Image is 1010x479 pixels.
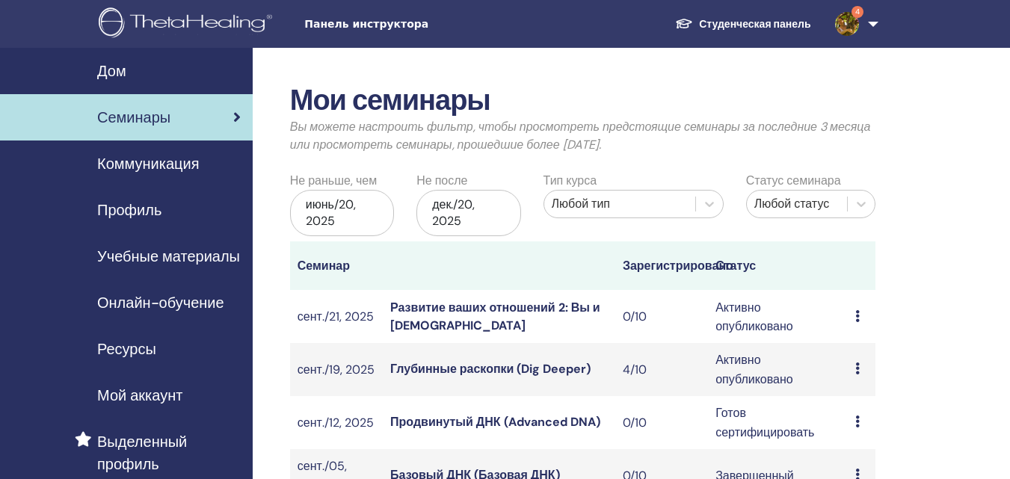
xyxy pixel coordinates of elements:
font: июнь/20, 2025 [306,197,356,229]
font: Не раньше, чем [290,173,377,188]
font: Профиль [97,200,161,220]
font: сент./21, 2025 [298,309,374,324]
font: Мой аккаунт [97,386,182,405]
font: Коммуникация [97,154,199,173]
font: Не после [416,173,467,188]
font: Активно опубликовано [715,300,793,334]
img: logo.png [99,7,277,41]
font: Статус [715,258,756,274]
font: Дом [97,61,126,81]
img: graduation-cap-white.svg [675,17,693,30]
font: 4 [855,7,860,16]
font: Статус семинара [746,173,841,188]
a: Продвинутый ДНК (Advanced DNA) [390,414,600,430]
font: Панель инструктора [304,18,428,30]
font: Любой статус [754,196,830,211]
font: Вы можете настроить фильтр, чтобы просмотреть предстоящие семинары за последние 3 месяца или прос... [290,119,871,152]
font: Учебные материалы [97,247,240,266]
img: default.jpg [835,12,859,36]
a: Развитие ваших отношений 2: Вы и [DEMOGRAPHIC_DATA] [390,300,600,333]
a: Глубинные раскопки (Dig Deeper) [390,361,591,377]
a: Студенческая панель [663,10,822,38]
font: Готов сертифицировать [715,405,814,439]
font: Тип курса [544,173,597,188]
font: 0/10 [623,415,647,430]
font: Семинары [97,108,170,127]
font: сент./12, 2025 [298,415,374,430]
font: Студенческая панель [699,17,810,31]
font: Зарегистрировано [623,258,733,274]
font: Активно опубликовано [715,352,793,386]
font: 0/10 [623,309,647,324]
font: дек./20, 2025 [432,197,475,229]
font: 4/10 [623,362,647,377]
font: Выделенный профиль [97,432,187,474]
font: Любой тип [552,196,610,211]
font: сент./19, 2025 [298,362,375,377]
font: Ресурсы [97,339,156,359]
font: Семинар [298,258,350,274]
font: Мои семинары [290,81,490,119]
font: Онлайн-обучение [97,293,224,312]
